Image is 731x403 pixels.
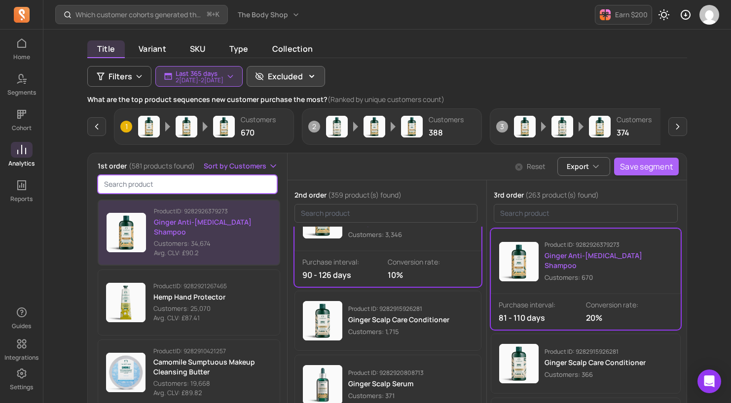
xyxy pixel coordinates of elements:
img: Product image [364,116,385,137]
p: Customers: 1,715 [348,327,449,336]
span: Filters [109,70,132,82]
p: Customers [241,115,276,125]
p: Customers [429,115,464,125]
p: Customers: 25,070 [153,304,227,314]
span: (581 products found) [129,161,195,170]
span: The Body Shop [238,10,288,20]
p: Purchase interval: [302,257,388,267]
span: (263 product(s) found) [525,190,599,200]
p: Cohort [12,124,32,132]
p: Avg. CLV: £89.82 [153,388,272,398]
p: Home [13,53,30,61]
button: Product imageProduct ID: 9282926379273Ginger Anti-[MEDICAL_DATA] ShampooCustomers: 670 [491,229,681,294]
p: Conversion rate: [388,257,474,267]
img: Product image [326,116,348,137]
p: Product ID: 9282926379273 [545,241,672,249]
img: Product image [138,116,160,137]
button: 3Product imageProduct imageProduct imageCustomers374 [490,108,670,145]
kbd: K [216,11,219,19]
span: (359 product(s) found) [328,190,402,200]
button: Toggle dark mode [654,5,674,25]
button: Save segment [614,158,679,175]
input: search product [294,204,478,223]
button: Last 365 days2[DATE]-2[DATE] [155,66,243,87]
p: Avg. CLV: £90.2 [154,248,271,258]
p: 81 - 110 days [499,312,585,324]
p: 10% [388,269,474,281]
p: Analytics [8,160,35,168]
div: Open Intercom Messenger [697,369,721,393]
span: + [207,9,219,20]
p: Customers: 371 [348,391,424,401]
p: Hemp Hand Protector [153,292,227,302]
img: Product image [303,301,342,340]
button: The Body Shop [232,6,306,24]
img: Product image [106,283,146,322]
button: Reset [507,162,553,171]
p: Excluded [268,70,303,82]
p: Product ID: 9282915926281 [348,305,449,313]
p: Integrations [4,354,38,362]
p: Ginger Anti-[MEDICAL_DATA] Shampoo [545,251,672,270]
span: 3 [496,121,508,133]
button: 1Product imageProduct imageProduct imageCustomers670 [114,108,294,145]
button: ProductID: 9282921267465Hemp Hand ProtectorCustomers: 25,070Avg. CLV: £87.41 [98,269,280,336]
p: Product ID: 9282920808713 [348,369,424,377]
img: Product image [499,242,539,281]
p: Customers: 670 [545,272,672,282]
span: SKU [180,40,216,57]
p: Product ID: 9282910421257 [153,347,272,355]
input: search product [98,175,277,194]
span: Type [219,40,258,57]
p: Guides [12,322,31,330]
button: Filters [87,66,151,87]
p: Reports [10,195,33,203]
p: Customers: 19,668 [153,379,272,389]
p: Conversion rate: [586,300,673,310]
p: 374 [617,127,652,138]
p: Camomile Sumptuous Makeup Cleansing Butter [153,357,272,377]
span: 1 [120,121,132,133]
img: Product image [107,213,146,252]
p: 3rd order [494,190,678,200]
button: ProductID: 9282926379273Ginger Anti-[MEDICAL_DATA] ShampooCustomers: 34,674Avg. CLV: £90.2 [98,200,280,266]
button: Excluded [247,66,325,87]
button: Product imageProduct ID: 9282915926281Ginger Scalp Care ConditionerCustomers: 366 [491,334,681,394]
span: Export [567,162,589,171]
p: Segments [7,89,36,97]
p: Earn $200 [615,10,648,20]
p: Product ID: 9282926379273 [154,207,271,215]
button: Guides [11,302,33,332]
button: Product imageProduct ID: 9282915926281Ginger Scalp Care ConditionerCustomers: 1,715 [294,291,482,351]
p: What are the top product sequences new customer purchase the most? [87,95,687,104]
p: Ginger Scalp Serum [348,379,424,389]
p: 90 - 126 days [302,269,388,281]
p: Purchase interval: [499,300,585,310]
img: Product image [401,116,423,137]
p: Product ID: 9282921267465 [153,282,227,290]
p: 2nd order [294,190,478,200]
p: Which customer cohorts generated the most orders? [75,10,203,20]
img: Product image [499,344,539,383]
button: Earn $200 [595,5,652,25]
p: Ginger Scalp Care Conditioner [545,358,646,368]
input: search product [494,204,678,223]
img: Product image [551,116,573,137]
span: 2 [308,121,320,133]
p: Customers: 34,674 [154,239,271,249]
button: Sort by Customers [204,161,278,171]
p: 388 [429,127,464,138]
span: (Ranked by unique customers count) [328,95,444,104]
button: Which customer cohorts generated the most orders?⌘+K [55,5,228,24]
img: Product image [106,353,146,392]
p: Product ID: 9282915926281 [545,348,646,356]
p: Last 365 days [176,69,223,77]
p: Ginger Scalp Care Conditioner [348,315,449,325]
p: Customers: 366 [545,369,646,379]
img: Product image [176,116,197,137]
button: Export [557,157,610,176]
img: Product image [213,116,235,137]
p: Customers: 3,346 [348,230,474,239]
span: Collection [262,40,323,57]
img: Product image [514,116,536,137]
